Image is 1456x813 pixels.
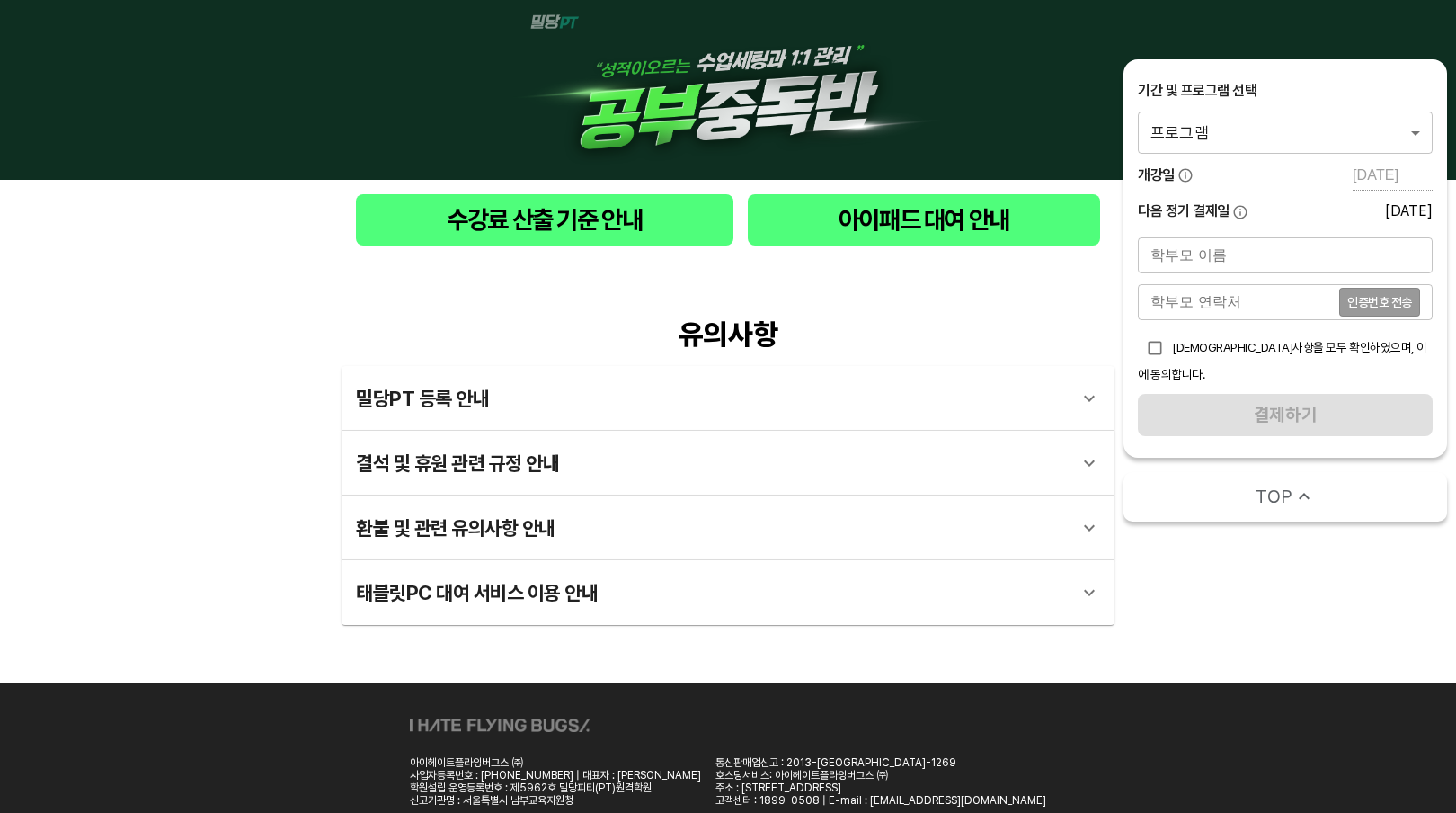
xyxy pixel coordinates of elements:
[1138,81,1433,101] div: 기간 및 프로그램 선택
[342,496,1114,560] div: 환불 및 관련 유의사항 안내
[1138,237,1433,273] input: 학부모 이름을 입력해주세요
[410,719,590,732] img: ihateflyingbugs
[748,194,1100,246] button: 아이패드 대여 안내
[1385,202,1433,219] div: [DATE]
[762,201,1086,238] span: 아이패드 대여 안내
[1138,284,1339,320] input: 학부모 연락처를 입력해주세요
[715,769,1046,782] div: 호스팅서비스: 아이헤이트플라잉버그스 ㈜
[1138,165,1175,185] span: 개강일
[1123,472,1447,522] button: TOP
[1138,201,1230,221] span: 다음 정기 결제일
[342,560,1114,625] div: 태블릿PC 대여 서비스 이용 안내
[356,506,1068,549] div: 환불 및 관련 유의사항 안내
[715,794,1046,807] div: 고객센터 : 1899-0508 | E-mail : [EMAIL_ADDRESS][DOMAIN_NAME]
[356,377,1068,420] div: 밀당PT 등록 안내
[715,756,1046,769] div: 통신판매업신고 : 2013-[GEOGRAPHIC_DATA]-1269
[1138,112,1433,153] div: 프로그램
[410,769,701,782] div: 사업자등록번호 : [PHONE_NUMBER] | 대표자 : [PERSON_NAME]
[356,194,733,246] button: 수강료 산출 기준 안내
[356,442,1068,485] div: 결석 및 휴원 관련 규정 안내
[1256,484,1292,509] span: TOP
[410,782,701,794] div: 학원설립 운영등록번호 : 제5962호 밀당피티(PT)원격학원
[1138,340,1427,381] span: [DEMOGRAPHIC_DATA]사항을 모두 확인하였으며, 이에 동의합니다.
[715,782,1046,794] div: 주소 : [STREET_ADDRESS]
[410,756,701,769] div: 아이헤이트플라잉버그스 ㈜
[512,14,944,165] img: 1
[342,366,1114,431] div: 밀당PT 등록 안내
[342,317,1114,352] div: 유의사항
[342,431,1114,496] div: 결석 및 휴원 관련 규정 안내
[410,794,701,807] div: 신고기관명 : 서울특별시 남부교육지원청
[370,201,719,238] span: 수강료 산출 기준 안내
[356,571,1068,614] div: 태블릿PC 대여 서비스 이용 안내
